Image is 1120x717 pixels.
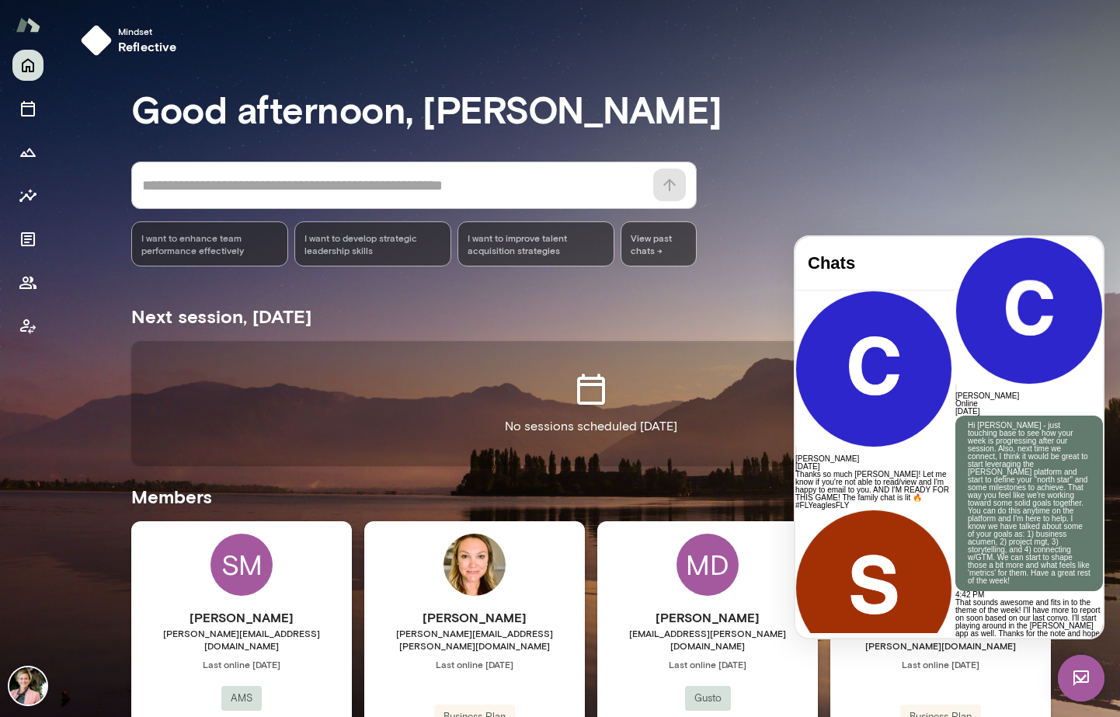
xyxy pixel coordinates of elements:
[172,185,295,348] p: Hi [PERSON_NAME] - just touching base to see how your week is progressing after our session. Also...
[621,221,697,266] span: View past chats ->
[457,221,614,266] div: I want to improve talent acquisition strategies
[364,658,585,670] span: Last online [DATE]
[160,353,189,362] span: 4:42 PM
[304,231,441,256] span: I want to develop strategic leadership skills
[221,691,262,706] span: AMS
[131,484,1051,509] h5: Members
[12,267,43,298] button: Members
[9,667,47,705] img: Kelly K. Oliver
[131,304,311,329] h5: Next session, [DATE]
[597,658,818,670] span: Last online [DATE]
[131,608,352,627] h6: [PERSON_NAME]
[75,19,190,62] button: Mindsetreflective
[597,608,818,627] h6: [PERSON_NAME]
[597,627,818,652] span: [EMAIL_ADDRESS][PERSON_NAME][DOMAIN_NAME]
[505,417,677,436] p: No sessions scheduled [DATE]
[160,362,308,556] p: That sounds awesome and fits in to the theme of the week! I'll have more to report on soon based ...
[160,170,184,179] span: [DATE]
[160,155,308,163] h6: [PERSON_NAME]
[131,627,352,652] span: [PERSON_NAME][EMAIL_ADDRESS][DOMAIN_NAME]
[141,231,278,256] span: I want to enhance team performance effectively
[12,93,43,124] button: Sessions
[685,691,731,706] span: Gusto
[12,50,43,81] button: Home
[12,16,148,37] h4: Chats
[364,608,585,627] h6: [PERSON_NAME]
[294,221,451,266] div: I want to develop strategic leadership skills
[830,627,1051,652] span: [PERSON_NAME][EMAIL_ADDRESS][PERSON_NAME][DOMAIN_NAME]
[443,534,506,596] img: Amanda Olson
[12,137,43,168] button: Growth Plan
[468,231,604,256] span: I want to improve talent acquisition strategies
[677,534,739,596] div: MD
[210,534,273,596] div: SM
[131,221,288,266] div: I want to enhance team performance effectively
[12,180,43,211] button: Insights
[364,627,585,652] span: [PERSON_NAME][EMAIL_ADDRESS][PERSON_NAME][DOMAIN_NAME]
[118,25,177,37] span: Mindset
[16,10,40,40] img: Mento
[131,87,1051,131] h3: Good afternoon, [PERSON_NAME]
[131,658,352,670] span: Last online [DATE]
[830,658,1051,670] span: Last online [DATE]
[160,162,183,171] span: Online
[118,37,177,56] h6: reflective
[12,311,43,342] button: Client app
[12,224,43,255] button: Documents
[81,25,112,56] img: mindset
